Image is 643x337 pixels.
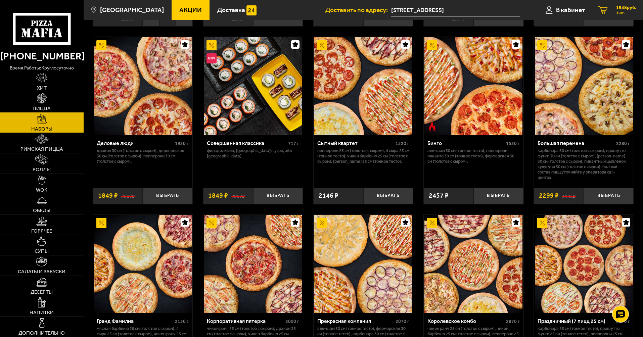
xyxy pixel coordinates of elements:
[427,40,437,50] img: Акционный
[33,106,51,111] span: Пицца
[207,140,286,146] div: Совершенная классика
[538,318,614,324] div: Праздничный (7 пицц 25 см)
[159,10,176,26] span: 1
[98,192,118,199] span: 1849 ₽
[314,37,412,135] img: Сытный квартет
[288,141,299,146] span: 717 г
[96,218,106,228] img: Акционный
[217,7,245,13] span: Доставка
[452,15,465,21] s: 2307 ₽
[539,192,559,199] span: 2299 ₽
[534,215,634,313] a: АкционныйПраздничный (7 пицц 25 см)
[97,148,189,164] p: Дракон 30 см (толстое с сыром), Деревенская 30 см (толстое с сыром), Пепперони 30 см (толстое с с...
[539,15,559,21] span: 2297 ₽
[391,4,520,16] input: Ваш адрес доставки
[206,53,217,63] img: Новинка
[179,7,202,13] span: Акции
[253,188,303,204] button: Выбрать
[317,218,327,228] img: Акционный
[31,127,52,132] span: Наборы
[427,148,520,164] p: Аль-Шам 30 см (тонкое тесто), Пепперони Пиканто 30 см (тонкое тесто), Фермерская 30 см (толстое с...
[396,319,409,324] span: 2070 г
[176,10,192,26] button: +
[429,192,449,199] span: 2457 ₽
[175,319,189,324] span: 2130 г
[97,318,174,324] div: Гранд Фамилиа
[584,188,634,204] button: Выбрать
[424,215,523,313] a: АкционныйКоролевское комбо
[427,218,437,228] img: Акционный
[206,218,217,228] img: Акционный
[206,40,217,50] img: Акционный
[535,37,633,135] img: Большая перемена
[143,10,159,26] button: −
[616,11,636,15] span: 1 шт.
[396,141,409,146] span: 1520 г
[317,40,327,50] img: Акционный
[535,215,633,313] img: Праздничный (7 пицц 25 см)
[121,192,135,199] s: 2507 ₽
[473,188,523,204] button: Выбрать
[20,147,63,152] span: Римская пицца
[203,215,303,313] a: АкционныйКорпоративная пятерка
[314,37,413,135] a: АкционныйСытный квартет
[537,40,547,50] img: Акционный
[556,7,585,13] span: В кабинет
[203,37,303,135] a: АкционныйНовинкаСовершенная классика
[506,141,520,146] span: 1530 г
[33,208,50,213] span: Обеды
[319,15,338,21] span: 2146 ₽
[429,15,449,21] span: 1999 ₽
[391,4,520,16] span: Россия, Санкт-Петербург, Будапештская улица, 23к2
[35,249,49,254] span: Супы
[97,140,174,146] div: Деловые люди
[506,319,520,324] span: 2870 г
[363,188,413,204] button: Выбрать
[424,37,523,135] a: АкционныйОстрое блюдоБинго
[18,331,65,336] span: Дополнительно
[317,140,394,146] div: Сытный квартет
[246,5,257,15] img: 15daf4d41897b9f0e9f617042186c801.svg
[37,86,47,91] span: Хит
[424,37,522,135] img: Бинго
[285,319,299,324] span: 2000 г
[538,140,614,146] div: Большая перемена
[538,148,630,180] p: Карбонара 30 см (толстое с сыром), Прошутто Фунги 30 см (толстое с сыром), [PERSON_NAME] 30 см (т...
[325,7,391,13] span: Доставить по адресу:
[319,192,338,199] span: 2146 ₽
[427,122,437,132] img: Острое блюдо
[121,15,135,21] s: 2196 ₽
[98,15,118,21] span: 1649 ₽
[18,269,65,274] span: Салаты и закуски
[94,215,192,313] img: Гранд Фамилиа
[94,37,192,135] img: Деловые люди
[616,5,636,10] span: 1948 руб.
[36,188,47,193] span: WOK
[96,40,106,50] img: Акционный
[175,141,189,146] span: 1930 г
[534,37,634,135] a: АкционныйБольшая перемена
[204,215,302,313] img: Корпоративная пятерка
[93,215,193,313] a: АкционныйГранд Фамилиа
[31,229,52,234] span: Горячее
[30,310,54,315] span: Напитки
[208,15,228,21] span: 1779 ₽
[314,215,413,313] a: АкционныйПрекрасная компания
[562,192,576,199] s: 3146 ₽
[231,192,245,199] s: 2057 ₽
[314,215,412,313] img: Прекрасная компания
[231,15,245,21] s: 2306 ₽
[143,188,192,204] button: Выбрать
[616,141,630,146] span: 2280 г
[427,318,504,324] div: Королевское комбо
[31,290,53,295] span: Десерты
[33,167,51,172] span: Роллы
[207,148,299,159] p: Филадельфия, [GEOGRAPHIC_DATA] в угре, Эби [GEOGRAPHIC_DATA].
[537,218,547,228] img: Акционный
[208,192,228,199] span: 1849 ₽
[100,7,164,13] span: [GEOGRAPHIC_DATA]
[427,140,504,146] div: Бинго
[317,148,410,164] p: Пепперони 25 см (толстое с сыром), 4 сыра 25 см (тонкое тесто), Чикен Барбекю 25 см (толстое с сы...
[93,37,193,135] a: АкционныйДеловые люди
[317,318,394,324] div: Прекрасная компания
